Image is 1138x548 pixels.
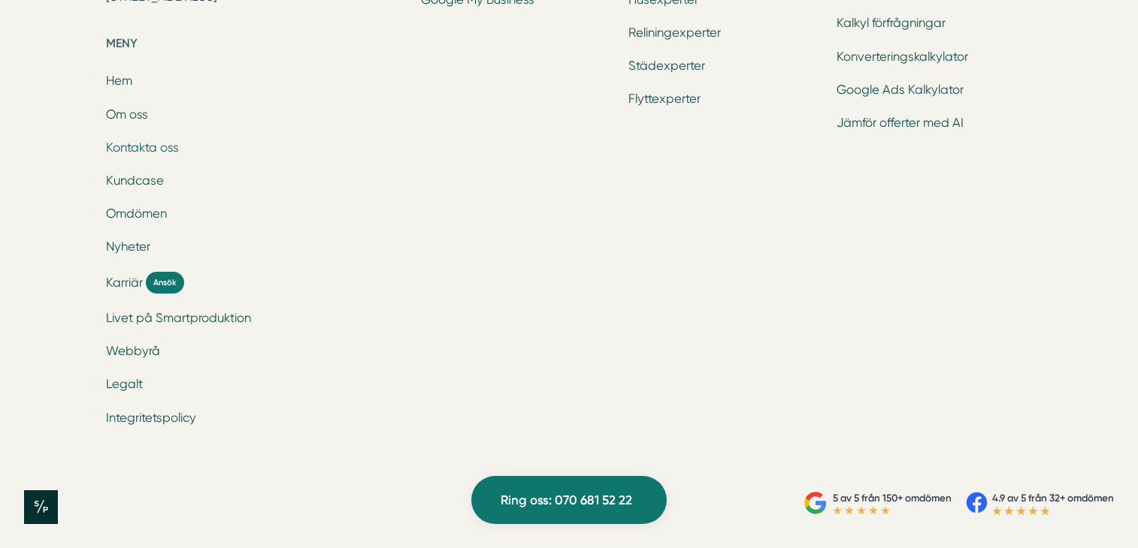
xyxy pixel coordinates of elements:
[106,272,403,294] a: Karriär Ansök
[833,490,952,506] p: 5 av 5 från 150+ omdömen
[628,92,701,106] a: Flyttexperter
[106,344,160,358] a: Webbyrå
[837,16,946,30] a: Kalkyl förfrågningar
[837,116,964,130] a: Jämför offerter med AI
[106,311,251,325] a: Livet på Smartproduktion
[106,377,143,391] a: Legalt
[471,476,667,524] a: Ring oss: 070 681 52 22
[106,274,143,291] span: Karriär
[106,74,132,88] a: Hem
[106,173,164,188] a: Kundcase
[106,140,179,155] a: Kontakta oss
[106,34,403,58] h5: Meny
[146,272,184,294] span: Ansök
[628,59,705,73] a: Städexperter
[992,490,1114,506] p: 4.9 av 5 från 32+ omdömen
[837,83,964,97] a: Google Ads Kalkylator
[106,206,167,221] a: Omdömen
[837,50,968,64] a: Konverteringskalkylator
[106,411,196,425] a: Integritetspolicy
[106,107,148,122] a: Om oss
[628,26,721,40] a: Reliningexperter
[106,239,150,254] a: Nyheter
[501,490,632,510] span: Ring oss: 070 681 52 22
